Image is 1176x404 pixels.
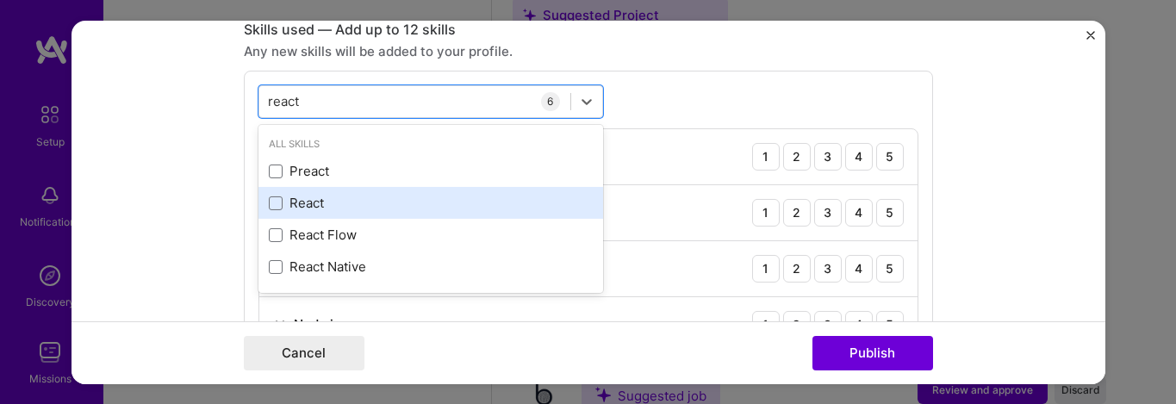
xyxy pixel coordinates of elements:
[752,254,780,282] div: 1
[845,310,873,338] div: 4
[876,198,904,226] div: 5
[845,254,873,282] div: 4
[752,142,780,170] div: 1
[269,194,593,212] div: React
[845,142,873,170] div: 4
[258,134,603,152] div: All Skills
[294,315,340,333] div: Node.js
[752,310,780,338] div: 1
[876,142,904,170] div: 5
[269,162,593,180] div: Preact
[244,20,933,38] div: Skills used — Add up to 12 skills
[752,198,780,226] div: 1
[783,198,811,226] div: 2
[1086,30,1095,48] button: Close
[814,310,842,338] div: 3
[783,310,811,338] div: 2
[783,142,811,170] div: 2
[814,142,842,170] div: 3
[812,336,933,370] button: Publish
[876,254,904,282] div: 5
[814,254,842,282] div: 3
[845,198,873,226] div: 4
[269,226,593,244] div: React Flow
[244,41,933,59] div: Any new skills will be added to your profile.
[541,91,560,110] div: 6
[244,336,364,370] button: Cancel
[273,317,287,331] img: Remove
[814,198,842,226] div: 3
[269,258,593,276] div: React Native
[783,254,811,282] div: 2
[876,310,904,338] div: 5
